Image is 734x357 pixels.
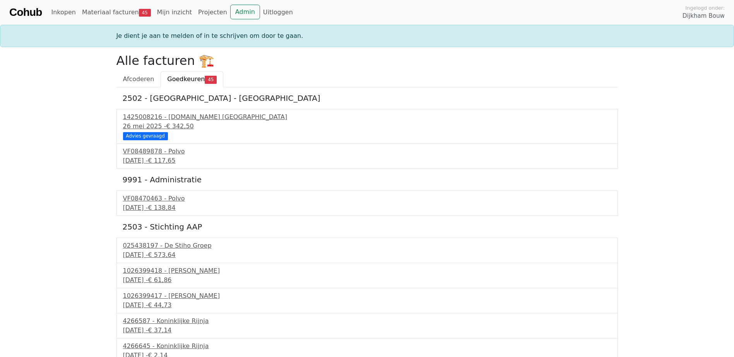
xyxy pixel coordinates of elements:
[123,112,611,122] div: 1425008216 - [DOMAIN_NAME] [GEOGRAPHIC_DATA]
[123,291,611,310] a: 1026399417 - [PERSON_NAME][DATE] -€ 44,73
[123,250,611,260] div: [DATE] -
[139,9,151,17] span: 45
[123,316,611,326] div: 4266587 - Koninklijke Rijnja
[123,93,612,103] h5: 2502 - [GEOGRAPHIC_DATA] - [GEOGRAPHIC_DATA]
[112,31,623,41] div: Je dient je aan te melden of in te schrijven om door te gaan.
[166,122,193,130] span: € 342,50
[123,75,154,83] span: Afcoderen
[9,3,42,22] a: Cohub
[123,316,611,335] a: 4266587 - Koninklijke Rijnja[DATE] -€ 37,14
[123,147,611,165] a: VF08489878 - Polvo[DATE] -€ 117,65
[148,326,171,334] span: € 37,14
[148,276,171,284] span: € 61,86
[123,241,611,250] div: 025438197 - De Stiho Groep
[123,241,611,260] a: 025438197 - De Stiho Groep[DATE] -€ 573,64
[123,275,611,285] div: [DATE] -
[123,147,611,156] div: VF08489878 - Polvo
[154,5,195,20] a: Mijn inzicht
[48,5,79,20] a: Inkopen
[148,204,175,211] span: € 138,84
[230,5,260,19] a: Admin
[123,266,611,275] div: 1026399418 - [PERSON_NAME]
[148,301,171,309] span: € 44,73
[123,112,611,139] a: 1425008216 - [DOMAIN_NAME] [GEOGRAPHIC_DATA]26 mei 2025 -€ 342,50 Advies gevraagd
[205,76,217,83] span: 45
[123,194,611,203] div: VF08470463 - Polvo
[123,132,168,140] div: Advies gevraagd
[123,156,611,165] div: [DATE] -
[116,53,618,68] h2: Alle facturen 🏗️
[123,342,611,351] div: 4266645 - Koninklijke Rijnja
[123,266,611,285] a: 1026399418 - [PERSON_NAME][DATE] -€ 61,86
[260,5,296,20] a: Uitloggen
[123,175,612,184] h5: 9991 - Administratie
[683,12,725,20] span: Dijkham Bouw
[123,301,611,310] div: [DATE] -
[123,122,611,131] div: 26 mei 2025 -
[161,71,223,87] a: Goedkeuren45
[123,222,612,231] h5: 2503 - Stichting AAP
[148,251,175,258] span: € 573,64
[685,4,725,12] span: Ingelogd onder:
[79,5,154,20] a: Materiaal facturen45
[116,71,161,87] a: Afcoderen
[123,203,611,212] div: [DATE] -
[123,326,611,335] div: [DATE] -
[167,75,205,83] span: Goedkeuren
[195,5,230,20] a: Projecten
[123,291,611,301] div: 1026399417 - [PERSON_NAME]
[148,157,175,164] span: € 117,65
[123,194,611,212] a: VF08470463 - Polvo[DATE] -€ 138,84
